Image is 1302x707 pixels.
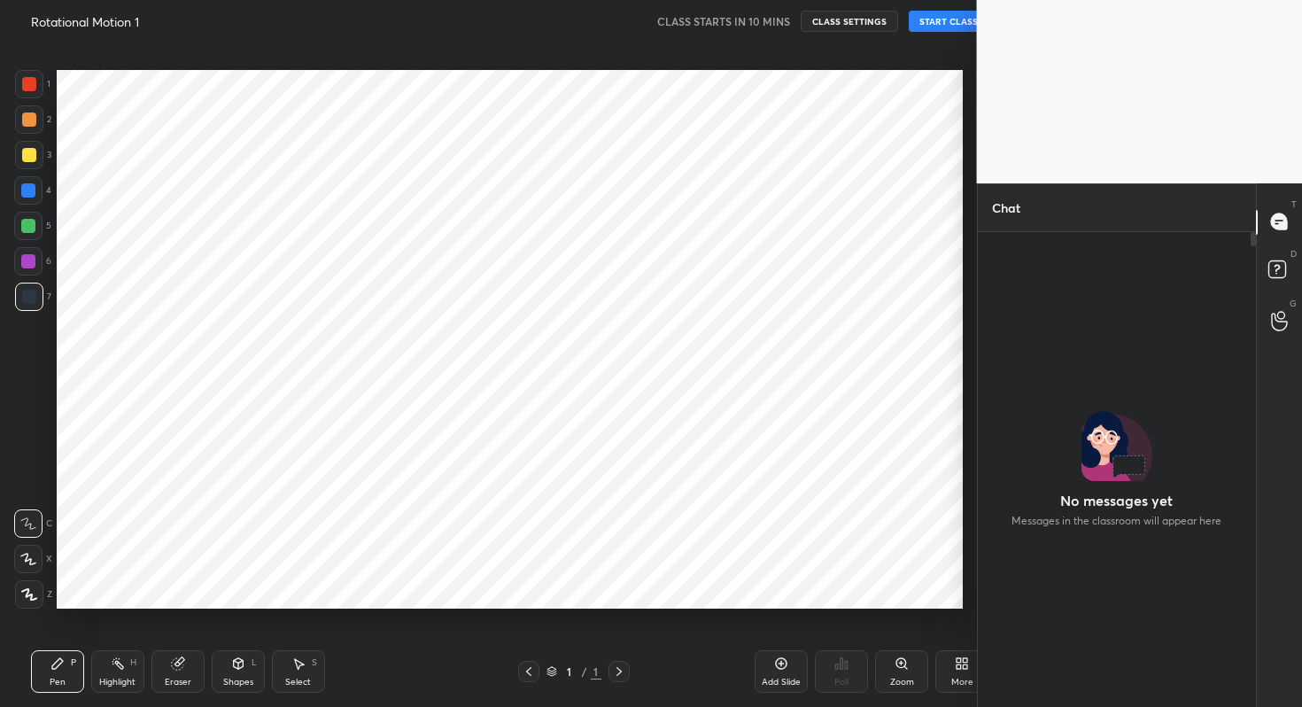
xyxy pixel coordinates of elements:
[890,678,914,687] div: Zoom
[312,658,317,667] div: S
[762,678,801,687] div: Add Slide
[1290,297,1297,310] p: G
[15,580,52,609] div: Z
[15,283,51,311] div: 7
[591,664,601,680] div: 1
[657,13,790,29] h5: CLASS STARTS IN 10 MINS
[14,212,51,240] div: 5
[951,678,973,687] div: More
[14,509,52,538] div: C
[252,658,257,667] div: L
[285,678,311,687] div: Select
[15,105,51,134] div: 2
[31,13,139,30] h4: Rotational Motion 1
[1291,198,1297,211] p: T
[1290,247,1297,260] p: D
[15,141,51,169] div: 3
[14,247,51,276] div: 6
[14,176,51,205] div: 4
[801,11,898,32] button: CLASS SETTINGS
[50,678,66,687] div: Pen
[165,678,191,687] div: Eraser
[99,678,136,687] div: Highlight
[909,11,988,32] button: START CLASS
[223,678,253,687] div: Shapes
[978,184,1035,231] p: Chat
[130,658,136,667] div: H
[561,666,578,677] div: 1
[582,666,587,677] div: /
[15,70,50,98] div: 1
[71,658,76,667] div: P
[14,545,52,573] div: X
